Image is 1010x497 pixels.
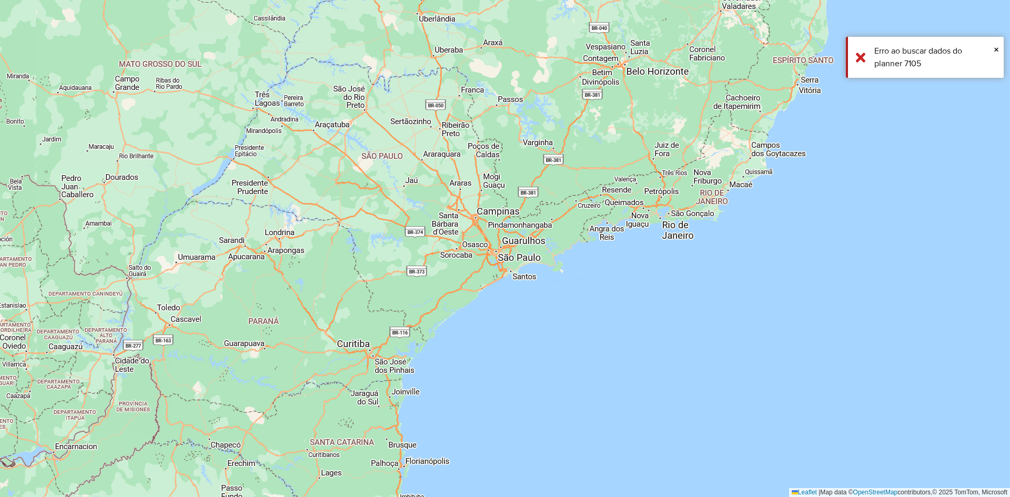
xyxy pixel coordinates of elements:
span: | [819,489,820,496]
span: × [994,44,999,55]
a: Leaflet [792,489,817,496]
div: Erro ao buscar dados do planner 7105 [874,45,996,70]
button: Close [994,42,999,57]
div: Map data © contributors,© 2025 TomTom, Microsoft [789,488,1010,497]
a: OpenStreetMap [853,489,898,496]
